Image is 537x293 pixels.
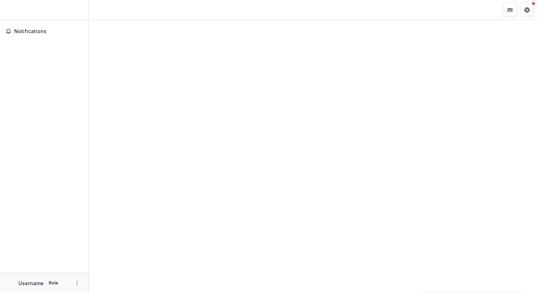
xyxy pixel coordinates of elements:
button: Notifications [3,26,86,37]
p: Role [47,280,60,286]
button: Partners [503,3,517,17]
button: More [73,279,81,287]
p: Username [18,279,44,287]
button: Get Help [520,3,534,17]
span: Notifications [14,28,83,35]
